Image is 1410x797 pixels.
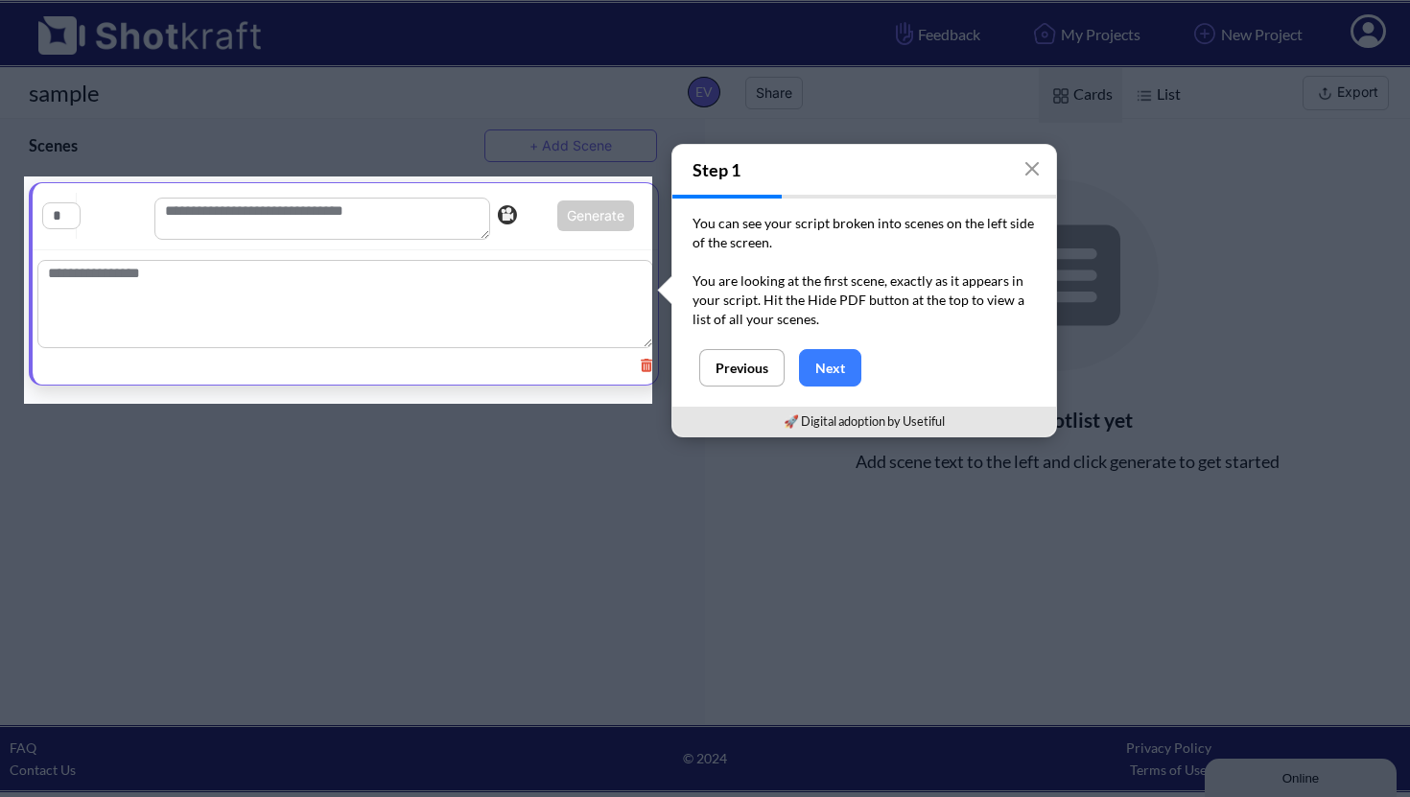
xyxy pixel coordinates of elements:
[14,16,177,31] div: Online
[784,413,945,429] a: 🚀 Digital adoption by Usetiful
[557,200,634,231] button: Generate
[699,349,785,387] button: Previous
[799,349,861,387] button: Next
[693,271,1036,329] p: You are looking at the first scene, exactly as it appears in your script. Hit the Hide PDF button...
[693,214,1036,271] p: You can see your script broken into scenes on the left side of the screen.
[672,145,1056,195] h4: Step 1
[493,200,520,229] img: Camera Icon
